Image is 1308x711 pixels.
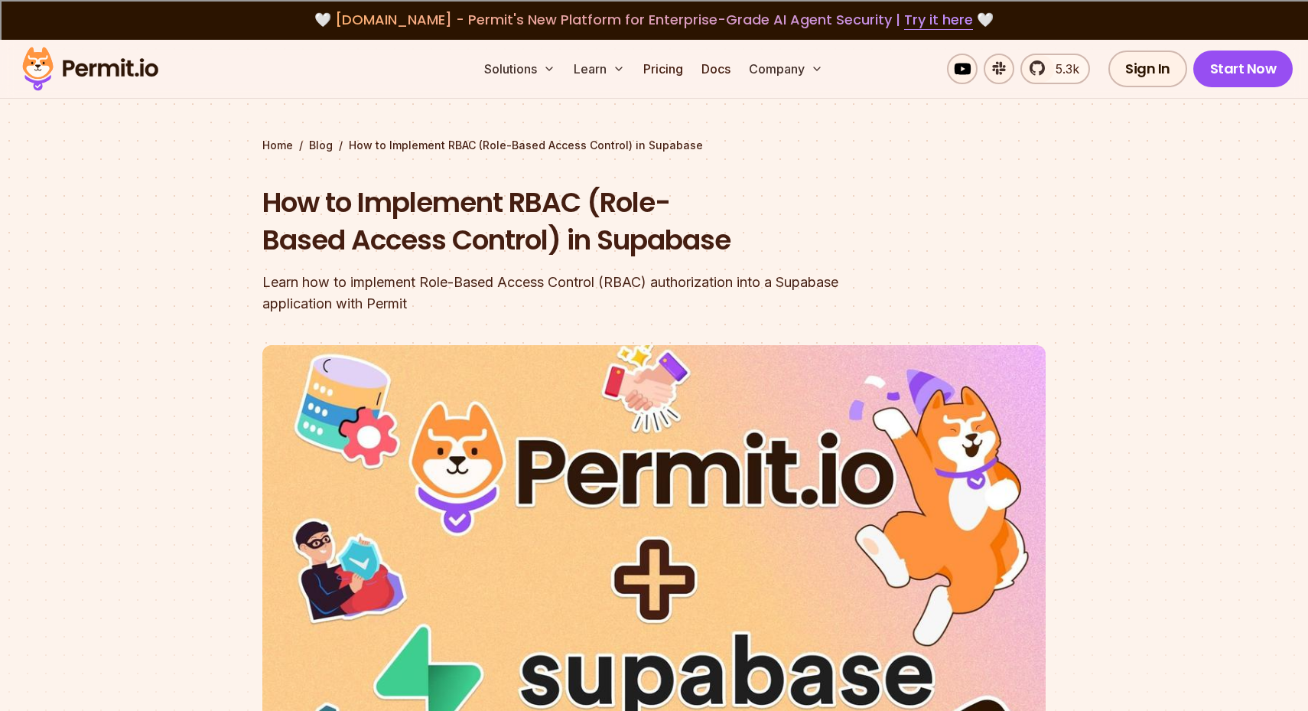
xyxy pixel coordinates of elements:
[15,43,165,95] img: Permit logo
[743,54,829,84] button: Company
[695,54,737,84] a: Docs
[262,138,1046,153] div: / /
[1193,51,1293,87] a: Start Now
[637,54,689,84] a: Pricing
[335,10,973,29] span: [DOMAIN_NAME] - Permit's New Platform for Enterprise-Grade AI Agent Security |
[904,10,973,30] a: Try it here
[262,272,850,315] div: Learn how to implement Role-Based Access Control (RBAC) authorization into a Supabase application...
[478,54,561,84] button: Solutions
[309,138,333,153] a: Blog
[37,9,1271,31] div: 🤍 🤍
[1046,60,1079,78] span: 5.3k
[262,138,293,153] a: Home
[1108,51,1187,87] a: Sign In
[1020,54,1090,84] a: 5.3k
[262,184,850,259] h1: How to Implement RBAC (Role-Based Access Control) in Supabase
[568,54,631,84] button: Learn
